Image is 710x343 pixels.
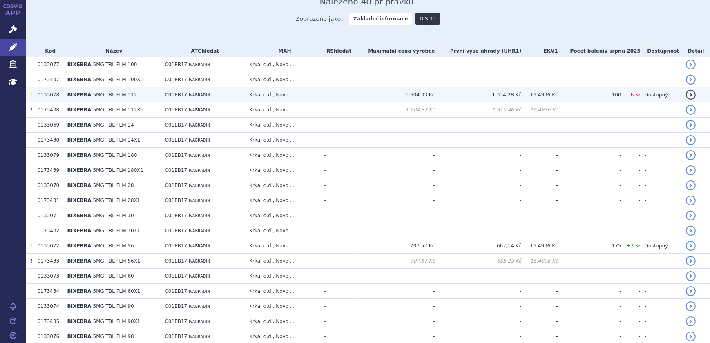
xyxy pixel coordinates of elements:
[641,254,682,269] td: -
[189,289,210,294] span: IVABRADIN
[245,57,320,72] td: Krka, d.d., Novo ...
[605,48,641,54] span: v srpnu 2025
[415,13,440,24] a: DIS-13
[320,269,354,284] td: -
[93,213,134,218] span: 5MG TBL FLM 30
[33,163,63,178] td: 0173439
[521,223,558,238] td: -
[245,118,320,133] td: Krka, d.d., Novo ...
[320,118,354,133] td: -
[521,299,558,314] td: -
[354,133,435,148] td: -
[320,238,354,254] td: -
[621,223,641,238] td: -
[93,92,137,98] span: 5MG TBL FLM 112
[93,318,141,324] span: 5MG TBL FLM 90X1
[93,107,144,113] span: 5MG TBL FLM 112X1
[165,228,188,234] span: C01EB17
[641,178,682,193] td: -
[354,72,435,87] td: -
[521,163,558,178] td: -
[33,284,63,299] td: 0173434
[245,193,320,208] td: Krka, d.d., Novo ...
[435,299,521,314] td: -
[521,57,558,72] td: -
[320,223,354,238] td: -
[682,45,710,57] th: Detail
[33,72,63,87] td: 0173437
[320,57,354,72] td: -
[686,241,696,251] a: detail
[33,118,63,133] td: 0133069
[245,133,320,148] td: Krka, d.d., Novo ...
[641,269,682,284] td: -
[521,148,558,163] td: -
[435,238,521,254] td: 667,14 Kč
[67,183,92,188] span: BIXEBRA
[621,102,641,118] td: -
[558,133,621,148] td: -
[558,238,621,254] td: 175
[521,118,558,133] td: -
[189,93,210,97] span: IVABRADIN
[165,318,188,324] span: C01EB17
[33,208,63,223] td: 0133071
[435,163,521,178] td: -
[165,137,188,143] span: C01EB17
[521,284,558,299] td: -
[621,178,641,193] td: -
[354,178,435,193] td: -
[621,299,641,314] td: -
[189,198,210,203] span: IVABRADIN
[435,314,521,329] td: -
[93,258,141,264] span: 5MG TBL FLM 56X1
[686,196,696,205] a: detail
[641,238,682,254] td: Dostupný
[621,163,641,178] td: -
[558,269,621,284] td: -
[33,148,63,163] td: 0133079
[189,274,210,278] span: IVABRADIN
[189,62,210,67] span: IVABRADIN
[320,299,354,314] td: -
[165,334,188,339] span: C01EB17
[558,57,621,72] td: -
[641,72,682,87] td: -
[320,284,354,299] td: -
[189,259,210,263] span: IVABRADIN
[165,303,188,309] span: C01EB17
[93,137,141,143] span: 5MG TBL FLM 14X1
[245,254,320,269] td: Krka, d.d., Novo ...
[93,303,134,309] span: 5MG TBL FLM 90
[558,148,621,163] td: -
[93,273,134,279] span: 5MG TBL FLM 60
[93,62,137,67] span: 5MG TBL FLM 100
[621,72,641,87] td: -
[334,48,351,54] del: hledat
[354,45,435,57] th: Maximální cena výrobce
[320,102,354,118] td: -
[621,133,641,148] td: -
[245,102,320,118] td: Krka, d.d., Novo ...
[435,57,521,72] td: -
[245,208,320,223] td: Krka, d.d., Novo ...
[93,77,144,82] span: 5MG TBL FLM 100X1
[686,180,696,190] a: detail
[67,122,92,128] span: BIXEBRA
[189,138,210,143] span: IVABRADIN
[354,163,435,178] td: -
[641,223,682,238] td: -
[189,108,210,112] span: IVABRADIN
[621,148,641,163] td: -
[354,148,435,163] td: -
[67,273,92,279] span: BIXEBRA
[93,243,134,249] span: 5MG TBL FLM 56
[435,284,521,299] td: -
[245,178,320,193] td: Krka, d.d., Novo ...
[334,48,351,54] a: vyhledávání neobsahuje žádnou platnou referenční skupinu
[189,168,210,173] span: IVABRADIN
[521,133,558,148] td: -
[558,314,621,329] td: -
[558,284,621,299] td: -
[93,152,137,158] span: 5MG TBL FLM 180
